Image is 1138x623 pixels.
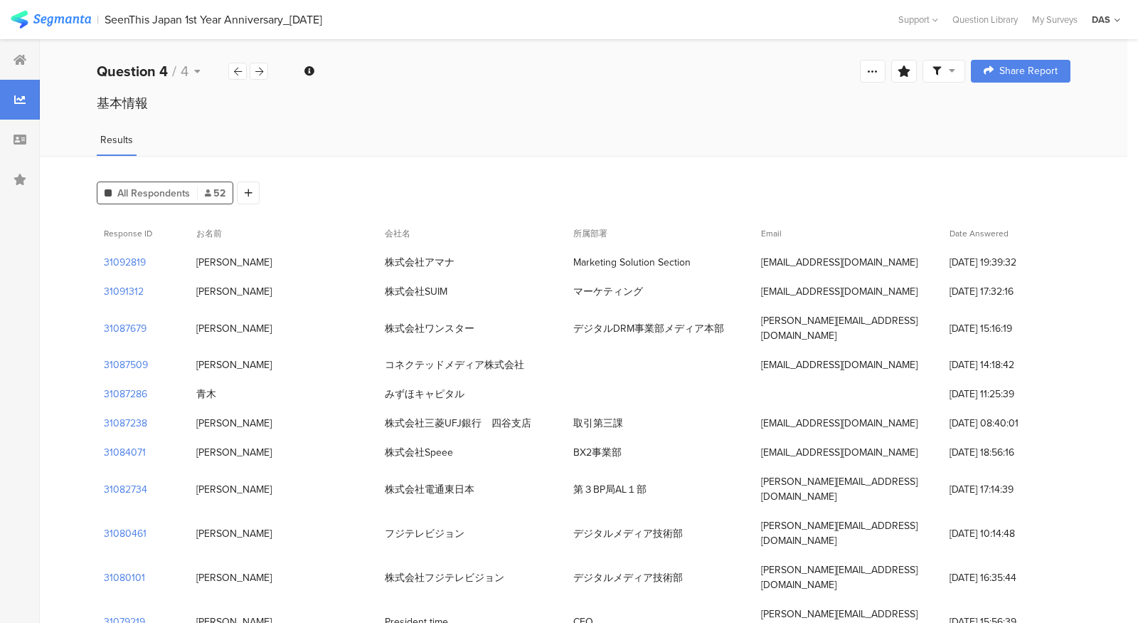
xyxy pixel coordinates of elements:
span: [DATE] 15:16:19 [950,321,1063,336]
section: 31087238 [104,416,147,431]
div: BX2事業部 [573,445,622,460]
div: [EMAIL_ADDRESS][DOMAIN_NAME] [761,445,918,460]
div: 基本情報 [97,94,1070,112]
section: 31087679 [104,321,147,336]
div: [PERSON_NAME] [196,526,272,541]
span: All Respondents [117,186,190,201]
div: Marketing Solution Section [573,255,691,270]
img: segmanta logo [11,11,91,28]
div: [PERSON_NAME][EMAIL_ADDRESS][DOMAIN_NAME] [761,474,935,504]
div: みずほキャピタル [385,387,464,402]
div: コネクテッドメディア株式会社 [385,357,524,372]
div: 株式会社ワンスター [385,321,474,336]
div: [PERSON_NAME][EMAIL_ADDRESS][DOMAIN_NAME] [761,518,935,548]
section: 31092819 [104,255,146,270]
span: [DATE] 17:14:39 [950,482,1063,497]
span: 所属部署 [573,227,607,240]
a: My Surveys [1025,13,1085,26]
div: [PERSON_NAME][EMAIL_ADDRESS][DOMAIN_NAME] [761,562,935,592]
section: 31080461 [104,526,147,541]
div: SeenThis Japan 1st Year Anniversary_[DATE] [105,13,322,26]
div: DAS [1092,13,1110,26]
span: 会社名 [385,227,410,240]
div: デジタルメディア技術部 [573,570,683,585]
div: [PERSON_NAME] [196,570,272,585]
span: 52 [205,186,225,201]
div: [PERSON_NAME] [196,482,272,497]
div: [EMAIL_ADDRESS][DOMAIN_NAME] [761,357,918,372]
span: お名前 [196,227,222,240]
span: [DATE] 16:35:44 [950,570,1063,585]
div: [PERSON_NAME] [196,416,272,431]
section: 31084071 [104,445,146,460]
div: [PERSON_NAME] [196,357,272,372]
span: [DATE] 18:56:16 [950,445,1063,460]
div: 株式会社アマナ [385,255,454,270]
section: 31087286 [104,387,147,402]
div: Support [898,9,938,31]
div: | [97,11,99,28]
span: [DATE] 14:18:42 [950,357,1063,372]
div: [EMAIL_ADDRESS][DOMAIN_NAME] [761,416,918,431]
section: 31087509 [104,357,148,372]
span: [DATE] 11:25:39 [950,387,1063,402]
div: 株式会社フジテレビジョン [385,570,504,585]
a: Question Library [945,13,1025,26]
span: [DATE] 17:32:16 [950,284,1063,299]
div: [PERSON_NAME] [196,321,272,336]
span: Results [100,132,133,147]
section: 31080101 [104,570,145,585]
div: デジタルメディア技術部 [573,526,683,541]
span: Email [761,227,782,240]
section: 31082734 [104,482,147,497]
span: 4 [181,61,188,82]
div: [EMAIL_ADDRESS][DOMAIN_NAME] [761,255,918,270]
span: [DATE] 19:39:32 [950,255,1063,270]
div: [PERSON_NAME] [196,284,272,299]
div: フジテレビジョン [385,526,464,541]
div: 株式会社三菱UFJ銀行 四谷支店 [385,416,531,431]
div: 取引第三課 [573,416,623,431]
section: 31091312 [104,284,144,299]
span: [DATE] 08:40:01 [950,416,1063,431]
div: [PERSON_NAME] [196,445,272,460]
div: [EMAIL_ADDRESS][DOMAIN_NAME] [761,284,918,299]
div: 青木 [196,387,216,402]
div: 株式会社電通東日本 [385,482,474,497]
div: [PERSON_NAME][EMAIL_ADDRESS][DOMAIN_NAME] [761,313,935,343]
span: / [172,61,176,82]
span: Date Answered [950,227,1009,240]
div: 株式会社Speee [385,445,453,460]
div: マーケティング [573,284,643,299]
b: Question 4 [97,61,168,82]
span: Response ID [104,227,152,240]
div: 第３BP局AL１部 [573,482,647,497]
div: [PERSON_NAME] [196,255,272,270]
div: デジタルDRM事業部メディア本部 [573,321,724,336]
div: 株式会社SUIM [385,284,447,299]
span: Share Report [999,66,1058,76]
span: [DATE] 10:14:48 [950,526,1063,541]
